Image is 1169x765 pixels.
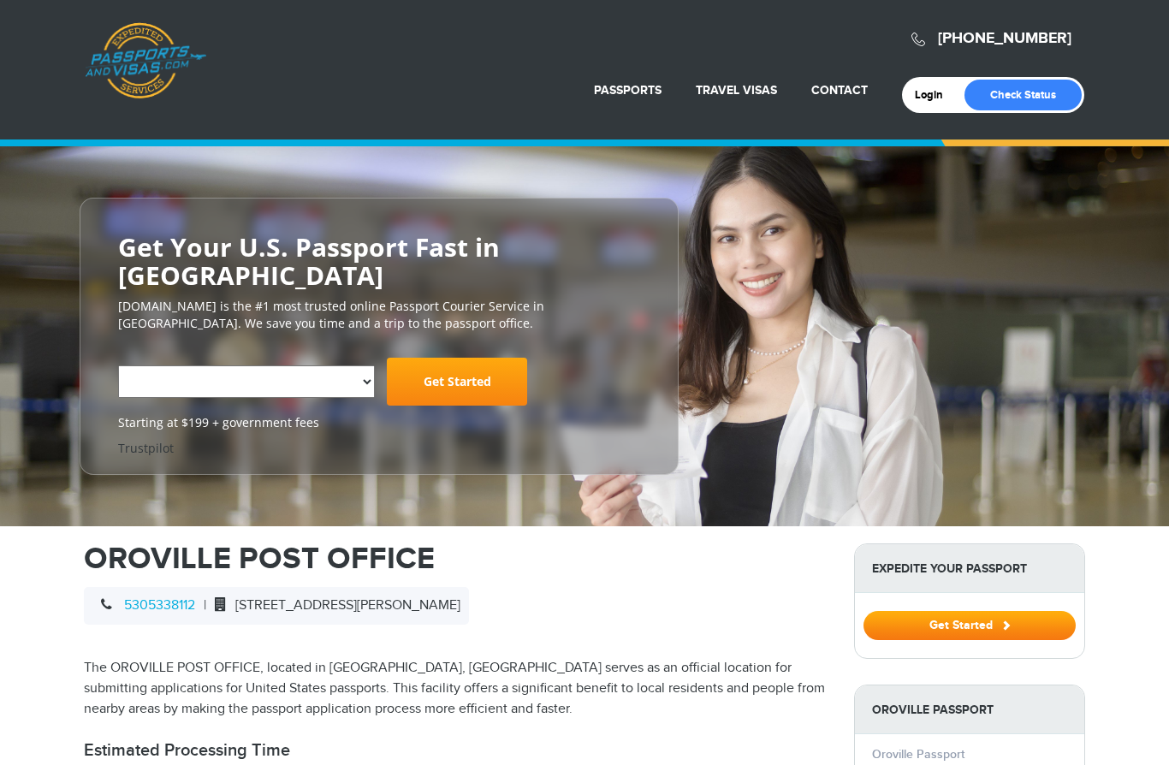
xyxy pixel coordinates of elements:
h1: OROVILLE POST OFFICE [84,543,828,574]
a: 5305338112 [124,597,195,614]
strong: Oroville Passport [855,685,1084,734]
button: Get Started [863,611,1076,640]
a: Oroville Passport [872,747,964,762]
a: [PHONE_NUMBER] [938,29,1071,48]
strong: Expedite Your Passport [855,544,1084,593]
p: The OROVILLE POST OFFICE, located in [GEOGRAPHIC_DATA], [GEOGRAPHIC_DATA] serves as an official l... [84,658,828,720]
span: [STREET_ADDRESS][PERSON_NAME] [206,597,460,614]
a: Check Status [964,80,1082,110]
h2: Estimated Processing Time [84,740,828,761]
a: Passports & [DOMAIN_NAME] [85,22,206,99]
a: Get Started [863,618,1076,632]
a: Travel Visas [696,83,777,98]
span: Starting at $199 + government fees [118,414,640,431]
div: | [84,587,469,625]
a: Passports [594,83,662,98]
a: Trustpilot [118,440,174,456]
a: Login [915,88,955,102]
h2: Get Your U.S. Passport Fast in [GEOGRAPHIC_DATA] [118,233,640,289]
p: [DOMAIN_NAME] is the #1 most trusted online Passport Courier Service in [GEOGRAPHIC_DATA]. We sav... [118,298,640,332]
a: Contact [811,83,868,98]
a: Get Started [387,358,527,406]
